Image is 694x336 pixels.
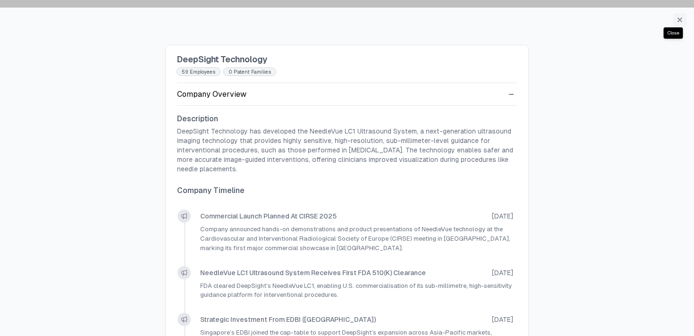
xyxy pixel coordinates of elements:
h1: DeepSight Technology [177,53,517,66]
h3: Company Timeline [177,185,517,196]
h3: Description [177,113,517,125]
span: [DATE] [492,211,513,221]
span: [DATE] [492,268,513,277]
p: DeepSight Technology has developed the NeedleVue LC1 Ultrasound System, a next-generation ultraso... [177,126,517,174]
p: Company announced hands-on demonstrations and product presentations of NeedleVue technology at th... [200,225,513,252]
span: [DATE] [492,315,513,324]
a: Strategic investment from EDBI ([GEOGRAPHIC_DATA]) [200,315,376,324]
div: Company Overview [177,89,246,100]
p: FDA cleared DeepSight’s NeedleVue LC1, enabling U.S. commercialisation of its sub-millimetre, hig... [200,281,513,300]
a: NeedleVue LC1 Ultrasound System receives first FDA 510(k) clearance [200,268,426,277]
div: 59 employees [177,68,220,76]
div: 0 Patent Families [224,68,276,76]
a: Commercial launch planned at CIRSE 2025 [200,211,337,221]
